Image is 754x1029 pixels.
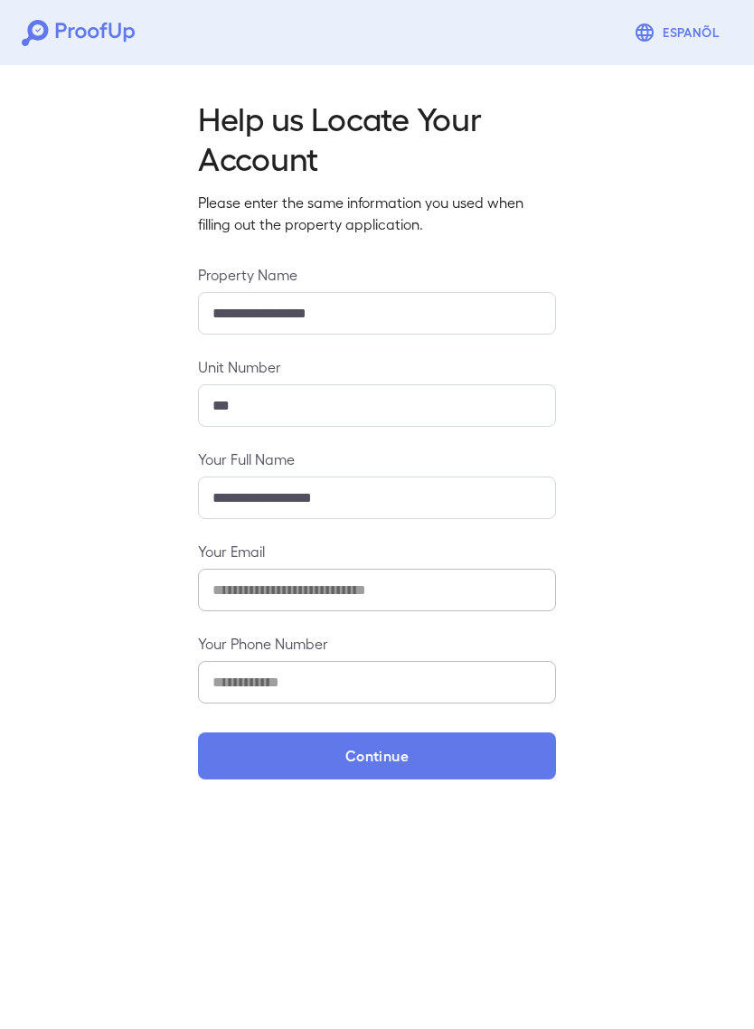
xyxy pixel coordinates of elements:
button: Continue [198,732,556,779]
label: Your Phone Number [198,633,556,654]
label: Property Name [198,264,556,285]
p: Please enter the same information you used when filling out the property application. [198,192,556,235]
label: Your Full Name [198,448,556,469]
h2: Help us Locate Your Account [198,98,556,177]
label: Unit Number [198,356,556,377]
button: Espanõl [627,14,732,51]
label: Your Email [198,541,556,562]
